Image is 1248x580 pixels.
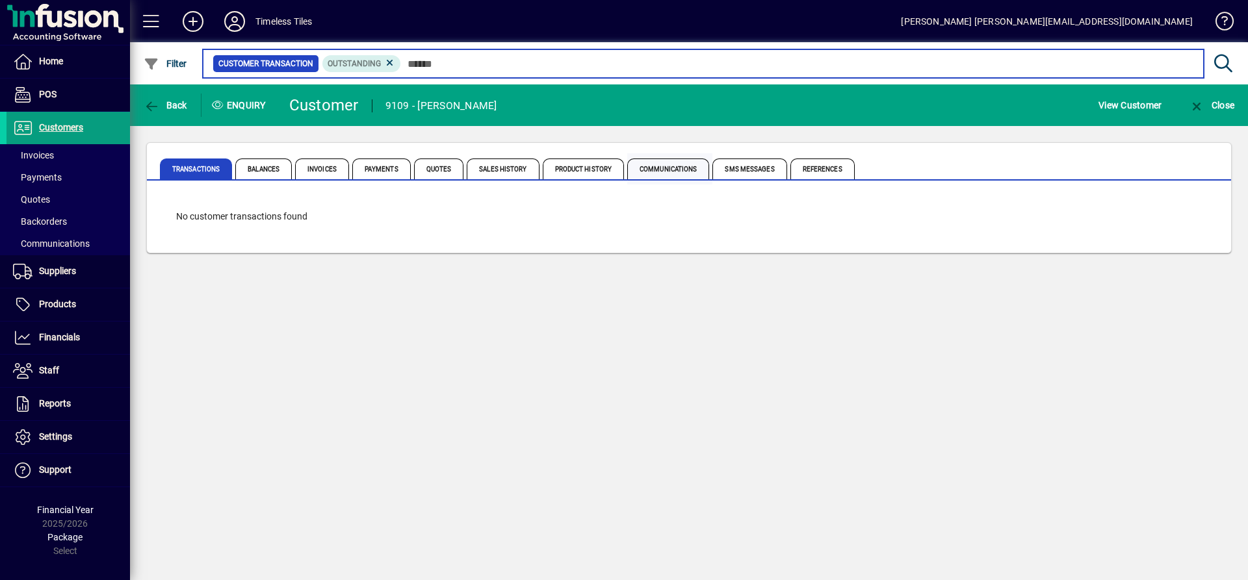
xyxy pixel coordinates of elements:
a: Payments [6,166,130,188]
span: Outstanding [328,59,381,68]
span: Sales History [467,158,539,179]
a: Communications [6,233,130,255]
span: Suppliers [39,266,76,276]
a: Invoices [6,144,130,166]
div: No customer transactions found [163,197,1215,236]
span: Financial Year [37,505,94,515]
a: Suppliers [6,255,130,288]
span: Product History [543,158,625,179]
a: Financials [6,322,130,354]
button: View Customer [1095,94,1165,117]
span: Reports [39,398,71,409]
a: Home [6,45,130,78]
span: Customers [39,122,83,132]
span: Support [39,464,71,475]
mat-chip: Outstanding Status: Outstanding [322,55,401,72]
span: Financials [39,332,80,342]
span: Transactions [160,158,232,179]
a: Knowledge Base [1206,3,1232,45]
span: Invoices [295,158,349,179]
span: Settings [39,431,72,442]
span: Communications [627,158,709,179]
a: Staff [6,355,130,387]
button: Profile [214,10,255,33]
span: Balances [235,158,292,179]
app-page-header-button: Back [130,94,201,117]
a: Settings [6,421,130,453]
span: Package [47,532,83,542]
app-page-header-button: Close enquiry [1175,94,1248,117]
a: POS [6,79,130,111]
span: References [790,158,855,179]
button: Back [140,94,190,117]
span: Invoices [13,150,54,160]
span: Customer Transaction [218,57,313,70]
span: Payments [352,158,411,179]
span: View Customer [1098,95,1162,116]
a: Reports [6,388,130,420]
span: Communications [13,238,90,249]
button: Close [1186,94,1238,117]
a: Backorders [6,210,130,233]
div: 9109 - [PERSON_NAME] [385,95,497,116]
span: Quotes [414,158,464,179]
a: Support [6,454,130,486]
a: Products [6,288,130,321]
span: Quotes [13,194,50,205]
div: [PERSON_NAME] [PERSON_NAME][EMAIL_ADDRESS][DOMAIN_NAME] [901,11,1193,32]
span: Filter [144,58,187,69]
a: Quotes [6,188,130,210]
span: Back [144,100,187,110]
span: Home [39,56,63,66]
div: Enquiry [201,95,279,116]
span: Staff [39,365,59,375]
button: Add [172,10,214,33]
span: Products [39,299,76,309]
span: POS [39,89,57,99]
span: SMS Messages [712,158,786,179]
button: Filter [140,52,190,75]
div: Customer [289,95,359,116]
span: Close [1189,100,1234,110]
div: Timeless Tiles [255,11,312,32]
span: Backorders [13,216,67,227]
span: Payments [13,172,62,183]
